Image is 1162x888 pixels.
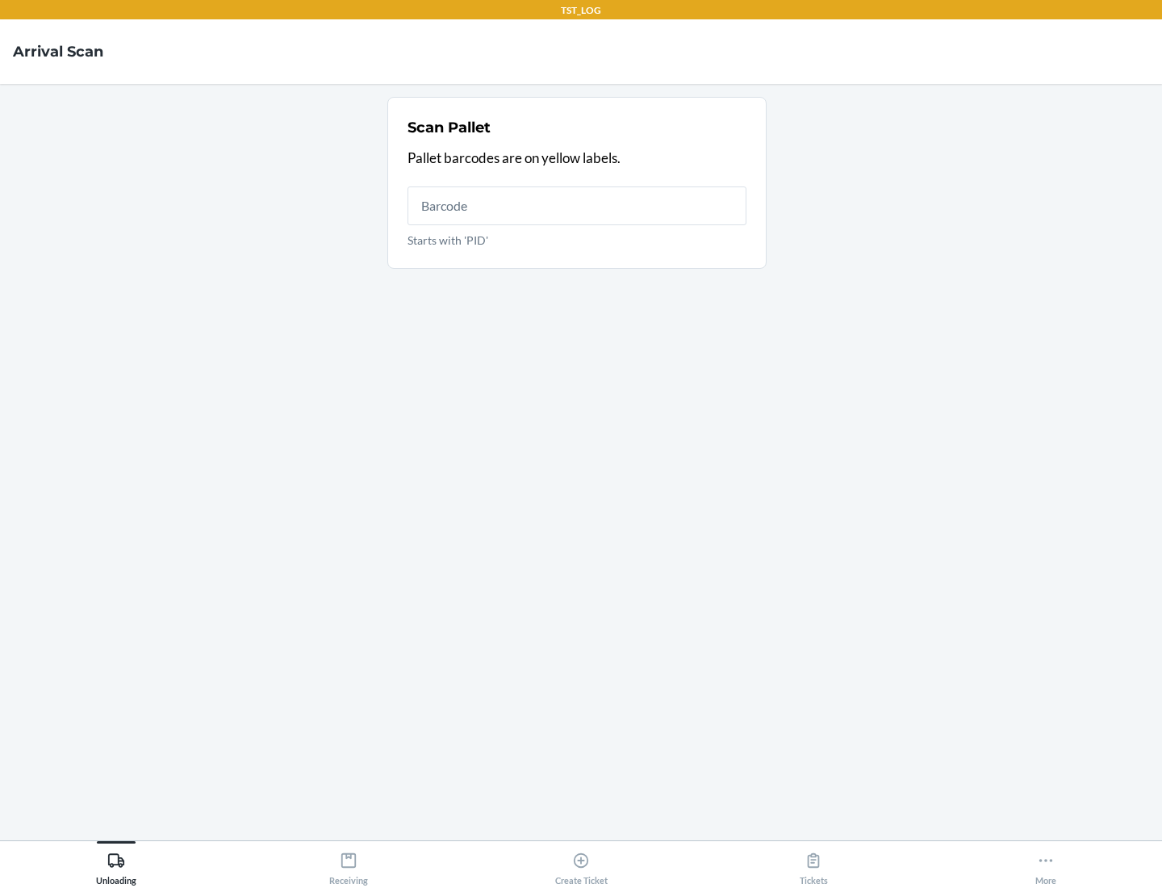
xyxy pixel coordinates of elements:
[408,232,746,249] p: Starts with 'PID'
[329,845,368,886] div: Receiving
[232,841,465,886] button: Receiving
[465,841,697,886] button: Create Ticket
[408,148,746,169] p: Pallet barcodes are on yellow labels.
[697,841,930,886] button: Tickets
[408,117,491,138] h2: Scan Pallet
[555,845,608,886] div: Create Ticket
[561,3,601,18] p: TST_LOG
[96,845,136,886] div: Unloading
[13,41,103,62] h4: Arrival Scan
[800,845,828,886] div: Tickets
[930,841,1162,886] button: More
[1035,845,1056,886] div: More
[408,186,746,225] input: Starts with 'PID'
